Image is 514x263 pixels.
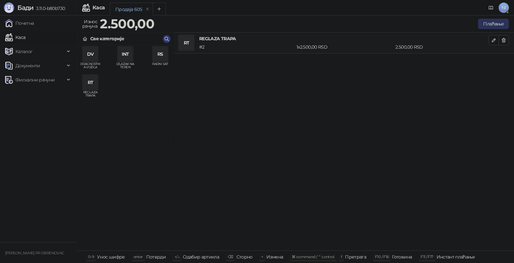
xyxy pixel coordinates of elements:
span: REGLAZA TRAPA [80,91,101,100]
span: NI [499,3,509,13]
a: Документација [486,3,496,13]
div: Каса [93,5,105,10]
span: RADNI SAT [150,62,171,72]
div: Потврди [146,253,166,261]
div: INT [118,46,133,62]
span: Фискални рачуни [15,73,55,86]
button: Плаћање [478,19,509,29]
span: 0-9 [88,254,94,259]
span: + [261,254,263,259]
div: Готовина [392,253,412,261]
span: IZLAZAK NA TEREN [115,62,136,72]
span: Документи [15,59,40,72]
span: F11 / F17 [421,254,433,259]
div: 1 x 2.500,00 RSD [295,43,394,51]
h4: REGLAZA TRAPA [199,35,489,42]
div: Претрага [345,253,366,261]
img: Logo [4,3,14,13]
span: ⌫ [228,254,233,259]
a: Каса [5,31,25,44]
span: Каталог [15,45,33,58]
small: [PERSON_NAME] PR OBRENOVAC [5,251,64,255]
span: F10 / F16 [375,254,389,259]
div: RT [179,35,194,51]
span: f [341,254,342,259]
div: Сторно [236,253,253,261]
span: 3.11.0-b80b730 [33,5,65,11]
span: DIJAGNOSTIKA VOZILA [80,62,101,72]
div: Инстант плаћање [437,253,475,261]
div: Измена [266,253,283,261]
button: remove [143,6,152,12]
span: enter [134,254,143,259]
span: ↑/↓ [174,254,180,259]
div: RS [153,46,168,62]
button: Add tab [153,3,166,15]
a: Почетна [5,17,34,30]
strong: 2.500,00 [100,16,154,32]
span: Бади [17,4,33,12]
div: Продаја 605 [115,6,142,13]
div: Унос шифре [97,253,125,261]
div: 2.500,00 RSD [394,43,490,51]
span: ⌘ command / ⌃ control [292,254,334,259]
div: RT [83,75,98,90]
div: DV [83,46,98,62]
div: # 2 [198,43,295,51]
div: Све категорије [90,35,124,42]
div: Одабир артикла [183,253,219,261]
div: Износ рачуна [81,17,99,30]
div: grid [77,45,173,250]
